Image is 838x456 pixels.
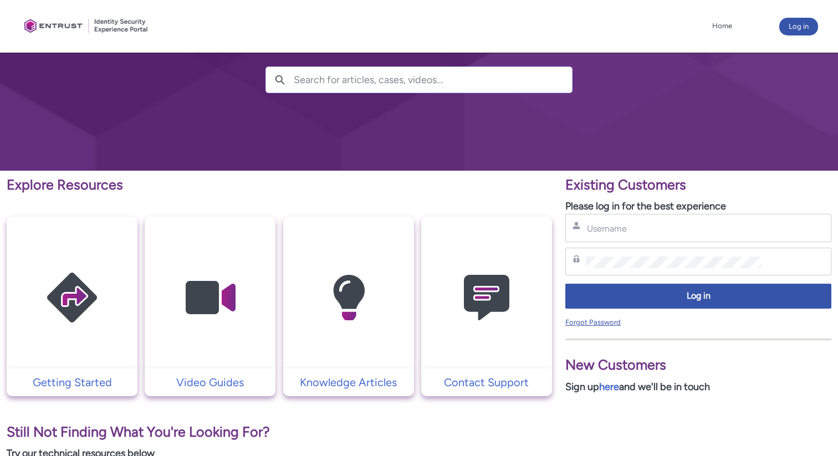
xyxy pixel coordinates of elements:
[565,284,831,309] button: Log in
[145,374,275,391] a: Video Guides
[565,380,831,394] p: Sign up and we'll be in touch
[599,381,619,393] a: here
[150,374,270,391] p: Video Guides
[434,238,539,357] img: Contact Support
[157,238,263,357] img: Video Guides
[427,374,546,391] p: Contact Support
[565,355,831,376] p: New Customers
[573,290,824,303] span: Log in
[565,199,831,214] p: Please log in for the best experience
[283,374,414,391] a: Knowledge Articles
[7,374,137,391] a: Getting Started
[266,67,294,93] button: Search
[289,374,408,391] p: Knowledge Articles
[779,18,818,35] button: Log in
[19,238,125,357] img: Getting Started
[12,374,132,391] p: Getting Started
[709,18,735,34] a: Home
[586,223,762,234] input: Username
[565,175,831,196] p: Existing Customers
[296,238,401,357] img: Knowledge Articles
[7,422,552,443] p: Still Not Finding What You're Looking For?
[565,318,621,326] a: Forgot Password
[421,374,552,391] a: Contact Support
[294,67,572,93] input: Search for articles, cases, videos...
[7,175,552,196] p: Explore Resources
